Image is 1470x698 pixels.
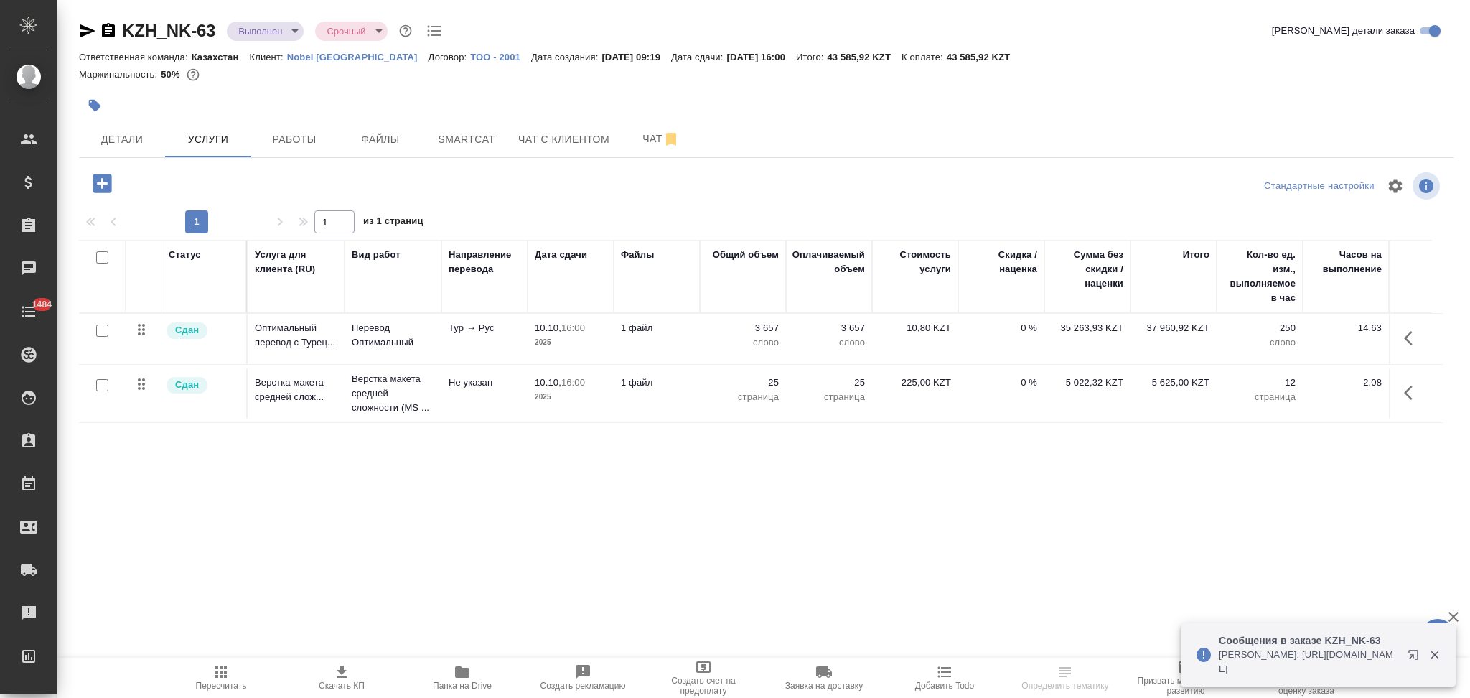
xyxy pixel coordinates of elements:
[174,131,243,149] span: Услуги
[535,248,587,262] div: Дата сдачи
[785,681,863,691] span: Заявка на доставку
[449,248,520,276] div: Направление перевода
[879,376,951,390] p: 225,00 KZT
[396,22,415,40] button: Доп статусы указывают на важность/срочность заказа
[540,681,626,691] span: Создать рекламацию
[965,321,1037,335] p: 0 %
[1420,619,1456,655] button: 🙏
[1224,390,1296,404] p: страница
[1052,248,1123,291] div: Сумма без скидки / наценки
[346,131,415,149] span: Файлы
[175,378,199,392] p: Сдан
[352,321,434,350] p: Перевод Оптимальный
[255,376,337,404] p: Верстка макета средней слож...
[1219,633,1398,648] p: Сообщения в заказе KZH_NK-63
[1219,648,1398,676] p: [PERSON_NAME]: [URL][DOMAIN_NAME]
[319,681,365,691] span: Скачать КП
[470,50,531,62] a: ТОО - 2001
[884,658,1005,698] button: Добавить Todo
[531,52,601,62] p: Дата создания:
[100,22,117,39] button: Скопировать ссылку
[535,322,561,333] p: 10.10,
[707,390,779,404] p: страница
[1378,169,1413,203] span: Настроить таблицу
[4,294,54,330] a: 1484
[249,52,286,62] p: Клиент:
[792,248,865,276] div: Оплачиваемый объем
[432,131,501,149] span: Smartcat
[1052,321,1123,335] p: 35 263,93 KZT
[1052,376,1123,390] p: 5 022,32 KZT
[470,52,531,62] p: ТОО - 2001
[793,390,865,404] p: страница
[796,52,827,62] p: Итого:
[1395,376,1430,410] button: Показать кнопки
[1005,658,1125,698] button: Определить тематику
[561,322,585,333] p: 16:00
[707,376,779,390] p: 25
[79,52,192,62] p: Ответственная команда:
[879,321,951,335] p: 10,80 KZT
[726,52,796,62] p: [DATE] 16:00
[79,69,161,80] p: Маржинальность:
[707,335,779,350] p: слово
[535,335,607,350] p: 2025
[793,321,865,335] p: 3 657
[322,25,370,37] button: Срочный
[1224,335,1296,350] p: слово
[433,681,492,691] span: Папка на Drive
[352,248,401,262] div: Вид работ
[1310,248,1382,276] div: Часов на выполнение
[1303,314,1389,364] td: 14.63
[1260,175,1378,197] div: split button
[764,658,884,698] button: Заявка на доставку
[1395,321,1430,355] button: Показать кнопки
[793,376,865,390] p: 25
[643,658,764,698] button: Создать счет на предоплату
[1134,676,1237,696] span: Призвать менеджера по развитию
[184,65,202,84] button: 2946.50 RUB;
[161,658,281,698] button: Пересчитать
[260,131,329,149] span: Работы
[1125,658,1246,698] button: Призвать менеджера по развитию
[621,376,693,390] p: 1 файл
[947,52,1021,62] p: 43 585,92 KZT
[423,20,445,42] button: Todo
[793,335,865,350] p: слово
[287,50,429,62] a: Nobel [GEOGRAPHIC_DATA]
[88,131,156,149] span: Детали
[234,25,286,37] button: Выполнен
[965,248,1037,276] div: Скидка / наценка
[535,377,561,388] p: 10.10,
[196,681,247,691] span: Пересчитать
[621,248,654,262] div: Файлы
[627,130,696,148] span: Чат
[663,131,680,148] svg: Отписаться
[621,321,693,335] p: 1 файл
[192,52,250,62] p: Казахстан
[402,658,523,698] button: Папка на Drive
[1183,248,1209,262] div: Итого
[1303,368,1389,419] td: 2.08
[24,297,60,312] span: 1484
[601,52,671,62] p: [DATE] 09:19
[352,372,434,415] p: Верстка макета средней сложности (MS ...
[535,390,607,404] p: 2025
[83,169,122,198] button: Добавить услугу
[169,248,201,262] div: Статус
[713,248,779,262] div: Общий объем
[363,213,423,233] span: из 1 страниц
[255,248,337,276] div: Услуга для клиента (RU)
[561,377,585,388] p: 16:00
[79,90,111,121] button: Добавить тэг
[1224,248,1296,305] div: Кол-во ед. изм., выполняемое в час
[227,22,304,41] div: Выполнен
[122,21,215,40] a: KZH_NK-63
[1224,376,1296,390] p: 12
[1021,681,1108,691] span: Определить тематику
[1224,321,1296,335] p: 250
[79,22,96,39] button: Скопировать ссылку для ЯМессенджера
[1138,376,1209,390] p: 5 625,00 KZT
[1138,321,1209,335] p: 37 960,92 KZT
[281,658,402,698] button: Скачать КП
